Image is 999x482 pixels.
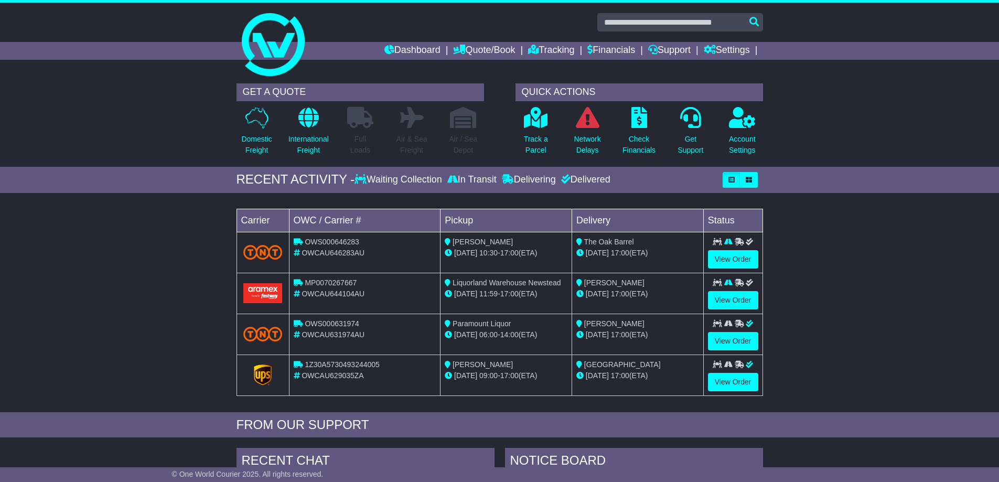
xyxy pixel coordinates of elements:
[515,83,763,101] div: QUICK ACTIONS
[708,291,758,309] a: View Order
[237,209,289,232] td: Carrier
[587,42,635,60] a: Financials
[586,290,609,298] span: [DATE]
[708,250,758,269] a: View Order
[584,279,644,287] span: [PERSON_NAME]
[454,290,477,298] span: [DATE]
[302,330,364,339] span: OWCAU631974AU
[396,134,427,156] p: Air & Sea Freight
[611,290,629,298] span: 17:00
[572,209,703,232] td: Delivery
[355,174,444,186] div: Waiting Collection
[584,238,634,246] span: The Oak Barrel
[584,319,644,328] span: [PERSON_NAME]
[172,470,324,478] span: © One World Courier 2025. All rights reserved.
[254,365,272,385] img: GetCarrierServiceLogo
[500,290,519,298] span: 17:00
[576,288,699,299] div: (ETA)
[500,249,519,257] span: 17:00
[524,134,548,156] p: Track a Parcel
[347,134,373,156] p: Full Loads
[453,360,513,369] span: [PERSON_NAME]
[445,329,567,340] div: - (ETA)
[445,174,499,186] div: In Transit
[576,329,699,340] div: (ETA)
[243,245,283,259] img: TNT_Domestic.png
[479,371,498,380] span: 09:00
[243,283,283,303] img: Aramex.png
[302,290,364,298] span: OWCAU644104AU
[479,249,498,257] span: 10:30
[586,371,609,380] span: [DATE]
[729,134,756,156] p: Account Settings
[586,330,609,339] span: [DATE]
[453,42,515,60] a: Quote/Book
[288,106,329,162] a: InternationalFreight
[574,134,600,156] p: Network Delays
[305,279,357,287] span: MP0070267667
[237,417,763,433] div: FROM OUR SUPPORT
[453,238,513,246] span: [PERSON_NAME]
[576,370,699,381] div: (ETA)
[677,106,704,162] a: GetSupport
[305,319,359,328] span: OWS000631974
[611,371,629,380] span: 17:00
[678,134,703,156] p: Get Support
[576,248,699,259] div: (ETA)
[441,209,572,232] td: Pickup
[241,106,272,162] a: DomesticFreight
[453,279,561,287] span: Liquorland Warehouse Newstead
[445,288,567,299] div: - (ETA)
[454,371,477,380] span: [DATE]
[648,42,691,60] a: Support
[479,330,498,339] span: 06:00
[454,249,477,257] span: [DATE]
[611,330,629,339] span: 17:00
[523,106,549,162] a: Track aParcel
[237,448,495,476] div: RECENT CHAT
[558,174,610,186] div: Delivered
[305,360,379,369] span: 1Z30A5730493244005
[305,238,359,246] span: OWS000646283
[384,42,441,60] a: Dashboard
[728,106,756,162] a: AccountSettings
[708,332,758,350] a: View Order
[528,42,574,60] a: Tracking
[288,134,329,156] p: International Freight
[243,327,283,341] img: TNT_Domestic.png
[237,83,484,101] div: GET A QUOTE
[622,106,656,162] a: CheckFinancials
[479,290,498,298] span: 11:59
[237,172,355,187] div: RECENT ACTIVITY -
[611,249,629,257] span: 17:00
[704,42,750,60] a: Settings
[573,106,601,162] a: NetworkDelays
[289,209,441,232] td: OWC / Carrier #
[505,448,763,476] div: NOTICE BOARD
[241,134,272,156] p: Domestic Freight
[586,249,609,257] span: [DATE]
[453,319,511,328] span: Paramount Liquor
[445,370,567,381] div: - (ETA)
[302,371,363,380] span: OWCAU629035ZA
[703,209,762,232] td: Status
[500,371,519,380] span: 17:00
[499,174,558,186] div: Delivering
[449,134,478,156] p: Air / Sea Depot
[622,134,656,156] p: Check Financials
[454,330,477,339] span: [DATE]
[302,249,364,257] span: OWCAU646283AU
[708,373,758,391] a: View Order
[445,248,567,259] div: - (ETA)
[584,360,661,369] span: [GEOGRAPHIC_DATA]
[500,330,519,339] span: 14:00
